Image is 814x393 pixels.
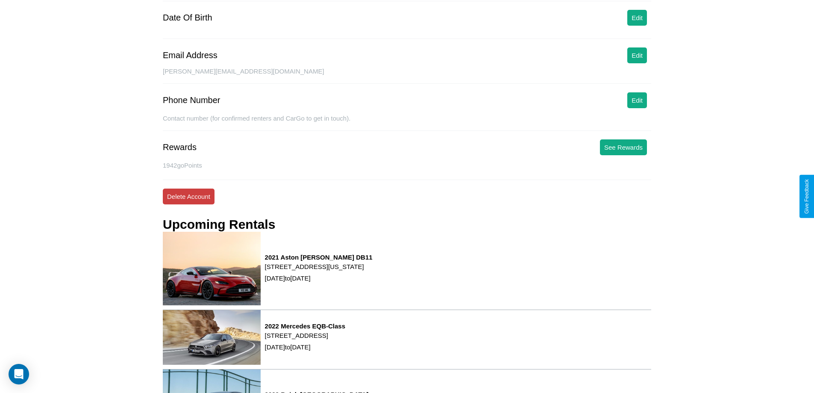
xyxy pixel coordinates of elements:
[265,322,345,330] h3: 2022 Mercedes EQB-Class
[265,330,345,341] p: [STREET_ADDRESS]
[163,189,215,204] button: Delete Account
[265,261,373,272] p: [STREET_ADDRESS][US_STATE]
[627,92,647,108] button: Edit
[163,115,651,131] div: Contact number (for confirmed renters and CarGo to get in touch).
[627,47,647,63] button: Edit
[9,364,29,384] div: Open Intercom Messenger
[163,95,220,105] div: Phone Number
[265,254,373,261] h3: 2021 Aston [PERSON_NAME] DB11
[163,142,197,152] div: Rewards
[163,68,651,84] div: [PERSON_NAME][EMAIL_ADDRESS][DOMAIN_NAME]
[265,341,345,353] p: [DATE] to [DATE]
[600,139,647,155] button: See Rewards
[804,179,810,214] div: Give Feedback
[265,272,373,284] p: [DATE] to [DATE]
[163,50,217,60] div: Email Address
[627,10,647,26] button: Edit
[163,13,212,23] div: Date Of Birth
[163,310,261,365] img: rental
[163,217,275,232] h3: Upcoming Rentals
[163,232,261,305] img: rental
[163,160,651,171] p: 1942 goPoints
